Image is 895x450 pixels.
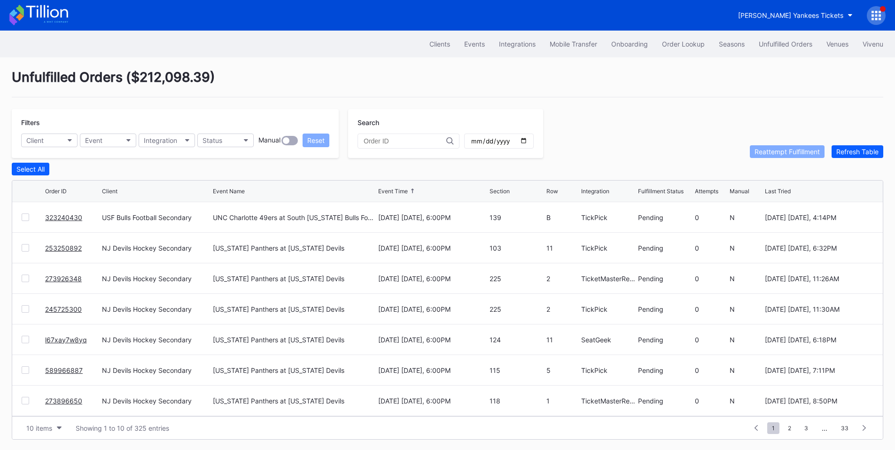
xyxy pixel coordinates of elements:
[102,366,210,374] div: NJ Devils Hockey Secondary
[45,244,82,252] a: 253250892
[546,275,579,283] div: 2
[856,35,890,53] button: Vivenu
[45,213,82,221] a: 323240430
[378,188,408,195] div: Event Time
[457,35,492,53] a: Events
[581,397,636,405] div: TicketMasterResale
[730,366,762,374] div: N
[752,35,819,53] button: Unfulfilled Orders
[826,40,848,48] div: Venues
[695,188,718,195] div: Attempts
[12,163,49,175] button: Select All
[695,397,727,405] div: 0
[546,366,579,374] div: 5
[581,275,636,283] div: TicketMasterResale
[102,305,210,313] div: NJ Devils Hockey Secondary
[638,275,693,283] div: Pending
[102,244,210,252] div: NJ Devils Hockey Secondary
[490,275,544,283] div: 225
[139,134,195,147] button: Integration
[765,366,873,374] div: [DATE] [DATE], 7:11PM
[543,35,604,53] button: Mobile Transfer
[102,397,210,405] div: NJ Devils Hockey Secondary
[638,366,693,374] div: Pending
[730,188,749,195] div: Manual
[213,397,344,405] div: [US_STATE] Panthers at [US_STATE] Devils
[22,422,66,434] button: 10 items
[581,336,636,344] div: SeatGeek
[16,165,45,173] div: Select All
[490,188,510,195] div: Section
[655,35,712,53] a: Order Lookup
[45,336,87,344] a: l67xay7w8yq
[464,40,485,48] div: Events
[422,35,457,53] button: Clients
[26,424,52,432] div: 10 items
[85,136,102,144] div: Event
[695,336,727,344] div: 0
[765,188,791,195] div: Last Tried
[546,397,579,405] div: 1
[611,40,648,48] div: Onboarding
[213,244,344,252] div: [US_STATE] Panthers at [US_STATE] Devils
[662,40,705,48] div: Order Lookup
[730,305,762,313] div: N
[358,118,534,126] div: Search
[581,213,636,221] div: TickPick
[819,35,856,53] button: Venues
[638,188,684,195] div: Fulfillment Status
[581,188,609,195] div: Integration
[730,244,762,252] div: N
[378,275,487,283] div: [DATE] [DATE], 6:00PM
[731,7,860,24] button: [PERSON_NAME] Yankees Tickets
[767,422,779,434] span: 1
[863,40,883,48] div: Vivenu
[832,145,883,158] button: Refresh Table
[429,40,450,48] div: Clients
[213,213,376,221] div: UNC Charlotte 49ers at South [US_STATE] Bulls Football
[800,422,813,434] span: 3
[102,336,210,344] div: NJ Devils Hockey Secondary
[490,366,544,374] div: 115
[836,148,879,156] div: Refresh Table
[638,305,693,313] div: Pending
[492,35,543,53] button: Integrations
[765,336,873,344] div: [DATE] [DATE], 6:18PM
[550,40,597,48] div: Mobile Transfer
[45,305,82,313] a: 245725300
[546,244,579,252] div: 11
[695,366,727,374] div: 0
[258,136,280,145] div: Manual
[213,336,344,344] div: [US_STATE] Panthers at [US_STATE] Devils
[45,397,82,405] a: 273896650
[581,244,636,252] div: TickPick
[80,134,136,147] button: Event
[546,336,579,344] div: 11
[213,366,344,374] div: [US_STATE] Panthers at [US_STATE] Devils
[581,305,636,313] div: TickPick
[719,40,745,48] div: Seasons
[695,305,727,313] div: 0
[765,397,873,405] div: [DATE] [DATE], 8:50PM
[546,213,579,221] div: B
[378,397,487,405] div: [DATE] [DATE], 6:00PM
[783,422,796,434] span: 2
[604,35,655,53] button: Onboarding
[546,305,579,313] div: 2
[695,275,727,283] div: 0
[730,275,762,283] div: N
[490,336,544,344] div: 124
[378,244,487,252] div: [DATE] [DATE], 6:00PM
[638,336,693,344] div: Pending
[102,275,210,283] div: NJ Devils Hockey Secondary
[712,35,752,53] a: Seasons
[765,213,873,221] div: [DATE] [DATE], 4:14PM
[490,397,544,405] div: 118
[378,213,487,221] div: [DATE] [DATE], 6:00PM
[307,136,325,144] div: Reset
